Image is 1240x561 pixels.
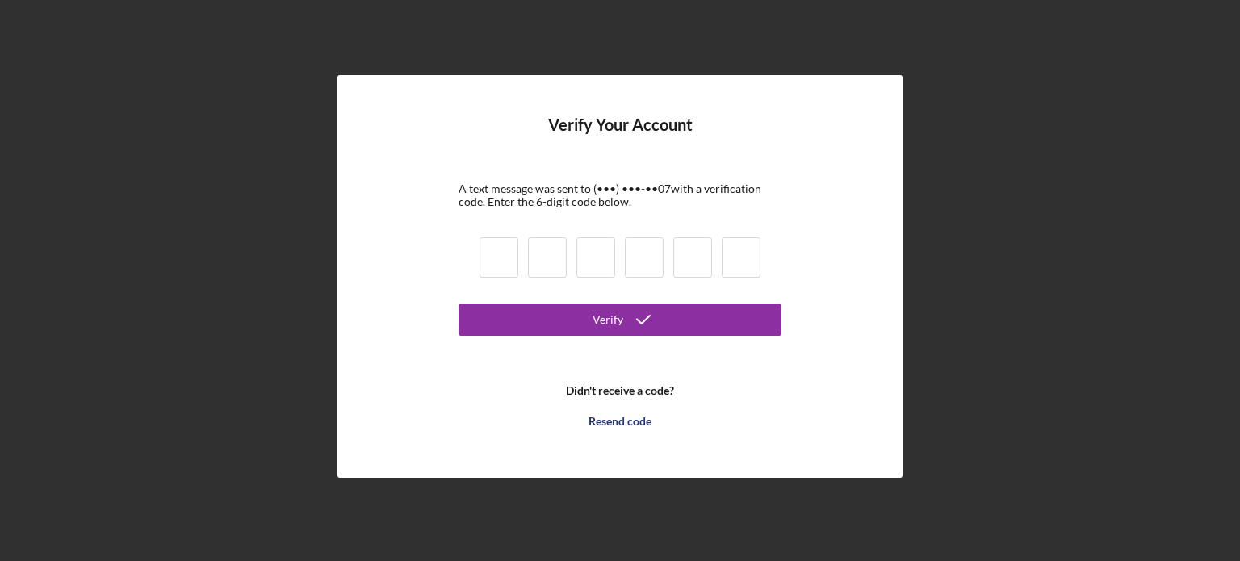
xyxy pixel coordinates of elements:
[459,182,781,208] div: A text message was sent to (•••) •••-•• 07 with a verification code. Enter the 6-digit code below.
[459,304,781,336] button: Verify
[589,405,651,437] div: Resend code
[566,384,674,397] b: Didn't receive a code?
[548,115,693,158] h4: Verify Your Account
[459,405,781,437] button: Resend code
[593,304,623,336] div: Verify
